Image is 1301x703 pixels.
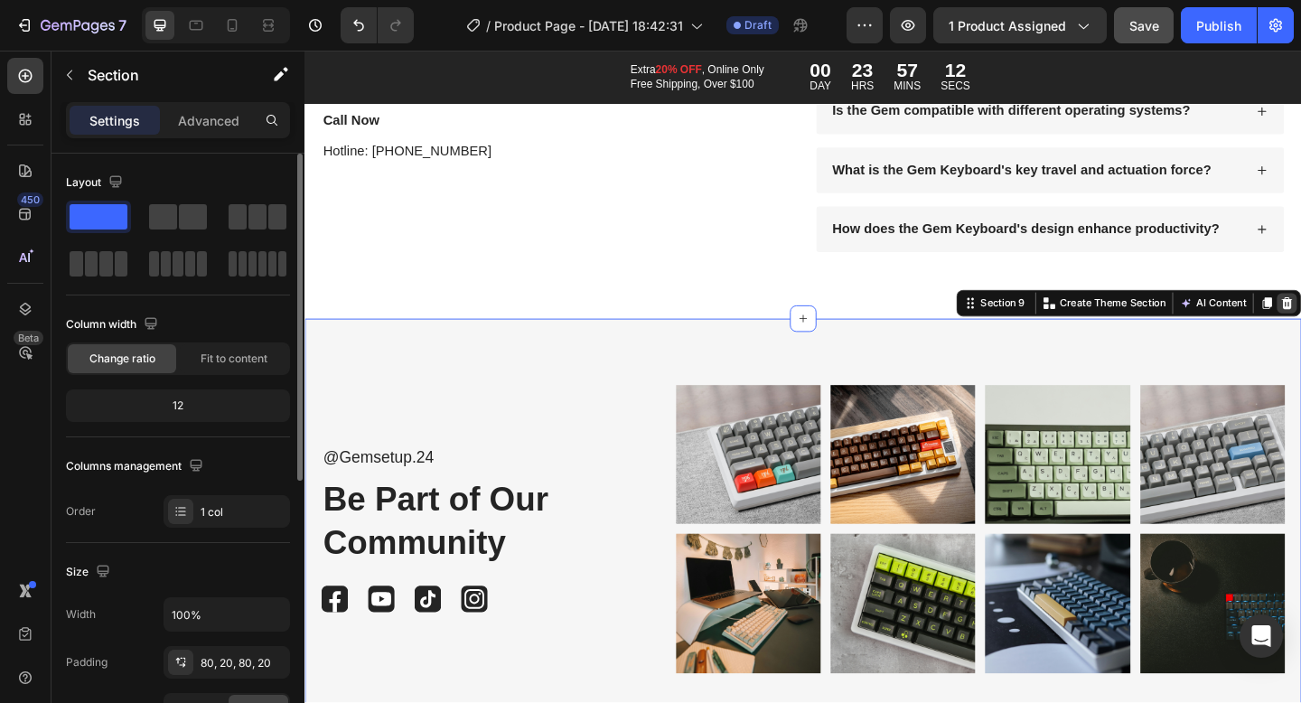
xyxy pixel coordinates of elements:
div: Undo/Redo [341,7,414,43]
button: Publish [1181,7,1257,43]
div: 12 [70,393,286,418]
img: gempages_432750572815254551-02da02f4-2c95-4783-b786-d0235cb2fee7.png [404,526,561,678]
button: Save [1114,7,1174,43]
img: gempages_432750572815254551-2f93cbeb-1374-4261-abc6-670adf114307.svg [69,582,98,612]
input: Auto [164,598,289,631]
p: Create Theme Section [821,267,937,283]
img: gempages_432750572815254551-36f05fd0-169e-4d72-9a33-8ad016c1a5a7.png [909,526,1066,678]
img: gempages_432750572815254551-3ede369b-0d1f-4ae8-98aa-944288a0263e.svg [18,582,47,612]
button: AI Content [949,264,1028,286]
div: Layout [66,171,126,195]
span: Fit to content [201,351,267,367]
div: 1 col [201,504,285,520]
img: gempages_432750572815254551-bb9b85ab-577c-4a1b-9e33-35302cef667e.png [740,364,897,516]
span: Save [1129,18,1159,33]
div: 80, 20, 80, 20 [201,655,285,671]
img: gempages_432750572815254551-489e0229-7f8d-431c-84aa-d89e79b219a7.svg [170,582,199,612]
div: 450 [17,192,43,207]
p: Is the Gem compatible with different operating systems? [574,57,963,76]
img: gempages_432750572815254551-493c654f-ad09-43ff-9f29-de0933ad0901.png [909,364,1066,516]
div: Width [66,606,96,623]
div: Columns management [66,455,207,479]
div: Open Intercom Messenger [1240,614,1283,658]
img: gempages_432750572815254551-9a1012b4-873f-4112-b18e-a6095823d1c4.png [404,364,561,516]
span: Change ratio [89,351,155,367]
div: Beta [14,331,43,345]
p: How does the Gem Keyboard's design enhance productivity? [574,185,995,204]
img: gempages_432750572815254551-cb8ade5d-ec3b-4087-b236-c976ccb896f8.png [572,526,729,678]
div: Order [66,503,96,520]
div: Padding [66,654,108,670]
p: 7 [118,14,126,36]
span: / [486,16,491,35]
div: Publish [1196,16,1241,35]
img: gempages_432750572815254551-2b35d47a-9273-4058-95ce-f3c3c91bba65.png [740,526,897,678]
img: gempages_432750572815254551-57fc7bf4-0798-4030-b919-c9b371da4c0e.svg [119,582,148,612]
button: 7 [7,7,135,43]
span: Product Page - [DATE] 18:42:31 [494,16,683,35]
p: What is the Gem Keyboard's key travel and actuation force? [574,121,986,140]
p: Advanced [178,111,239,130]
span: 1 product assigned [949,16,1066,35]
div: Section 9 [732,267,788,283]
img: gempages_432750572815254551-8c3f777d-4ca4-4d2b-839d-477bc1939782.png [572,364,729,516]
h2: Be Part of Our Community [18,463,350,560]
p: Section [88,64,236,86]
button: 1 product assigned [933,7,1107,43]
div: Size [66,560,114,585]
iframe: Design area [304,51,1301,703]
div: Column width [66,313,162,337]
span: Draft [744,17,772,33]
p: Settings [89,111,140,130]
p: @Gemsetup.24 [20,432,348,455]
